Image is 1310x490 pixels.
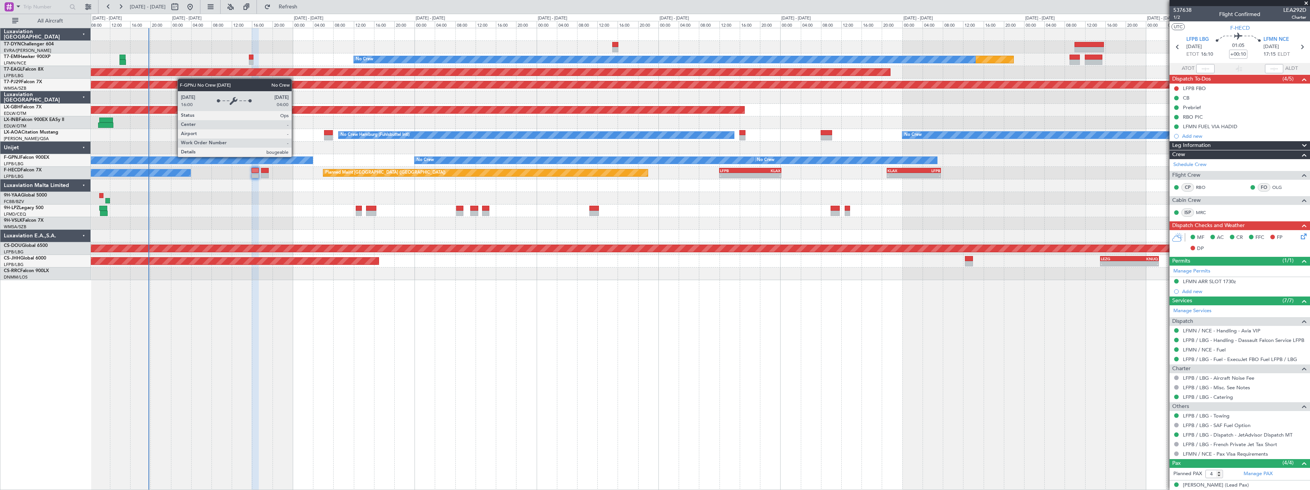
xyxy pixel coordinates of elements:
[1183,114,1203,120] div: RBO PIC
[1183,482,1249,489] div: [PERSON_NAME] (Lead Pax)
[8,15,83,27] button: All Aircraft
[1263,36,1289,44] span: LFMN NCE
[1172,75,1211,84] span: Dispatch To-Dos
[1173,470,1202,478] label: Planned PAX
[1283,14,1306,21] span: Charter
[1183,95,1189,101] div: CB
[1183,123,1237,130] div: LFMN FUEL VIA HADID
[660,15,689,22] div: [DATE] - [DATE]
[1181,208,1194,217] div: ISP
[1236,234,1243,242] span: CR
[4,73,24,79] a: LFPB/LBG
[110,21,130,28] div: 12:00
[914,173,940,178] div: -
[557,21,577,28] div: 04:00
[4,174,24,179] a: LFPB/LBG
[435,21,455,28] div: 04:00
[1201,51,1213,58] span: 16:10
[914,168,940,173] div: LFPB
[374,21,394,28] div: 16:00
[252,21,272,28] div: 16:00
[4,168,21,172] span: F-HECD
[1182,288,1306,295] div: Add new
[130,3,166,10] span: [DATE] - [DATE]
[1126,21,1146,28] div: 20:00
[1146,21,1166,28] div: 00:00
[4,67,23,72] span: T7-EAGL
[4,130,21,135] span: LX-AOA
[638,21,658,28] div: 20:00
[720,168,750,173] div: LFPB
[1283,6,1306,14] span: LEA292D
[171,21,191,28] div: 00:00
[1272,184,1289,191] a: OLG
[23,1,67,13] input: Trip Number
[1173,307,1212,315] a: Manage Services
[1085,21,1105,28] div: 12:00
[4,118,64,122] a: LX-INBFalcon 900EX EASy II
[1024,21,1044,28] div: 00:00
[781,15,811,22] div: [DATE] - [DATE]
[1183,375,1254,381] a: LFPB / LBG - Aircraft Noise Fee
[4,193,47,198] a: 9H-YAAGlobal 5000
[1278,51,1290,58] span: ELDT
[1283,297,1294,305] span: (7/7)
[4,60,26,66] a: LFMN/NCE
[923,21,943,28] div: 04:00
[1182,65,1194,73] span: ATOT
[1183,422,1250,429] a: LFPB / LBG - SAF Fuel Option
[577,21,597,28] div: 08:00
[1183,441,1277,448] a: LFPB / LBG - French Private Jet Tax Short
[1166,21,1187,28] div: 04:00
[1183,347,1226,353] a: LFMN / NCE - Fuel
[150,21,171,28] div: 20:00
[1283,75,1294,83] span: (4/5)
[1172,402,1189,411] span: Others
[821,21,841,28] div: 08:00
[1183,85,1206,92] div: LFPB FBO
[699,21,719,28] div: 08:00
[90,21,110,28] div: 08:00
[1129,256,1158,261] div: KNUQ
[1172,141,1211,150] span: Leg Information
[4,80,42,84] a: T7-PJ29Falcon 7X
[679,21,699,28] div: 04:00
[416,15,445,22] div: [DATE] - [DATE]
[1171,23,1185,30] button: UTC
[4,42,54,47] a: T7-DYNChallenger 604
[4,136,49,142] a: [PERSON_NAME]/QSA
[4,224,26,230] a: WMSA/SZB
[1196,64,1215,73] input: --:--
[882,21,902,28] div: 20:00
[4,206,19,210] span: 9H-LPZ
[4,42,21,47] span: T7-DYN
[1285,65,1298,73] span: ALDT
[92,15,122,22] div: [DATE] - [DATE]
[1244,470,1273,478] a: Manage PAX
[4,256,20,261] span: CS-JHH
[963,21,983,28] div: 12:00
[1172,171,1200,180] span: Flight Crew
[1172,257,1190,266] span: Permits
[1197,245,1204,253] span: DP
[801,21,821,28] div: 04:00
[354,21,374,28] div: 12:00
[4,249,24,255] a: LFPB/LBG
[757,155,774,166] div: No Crew
[356,54,373,65] div: No Crew
[1183,384,1250,391] a: LFPB / LBG - Misc. See Notes
[261,1,307,13] button: Refresh
[1232,42,1244,50] span: 01:05
[476,21,496,28] div: 12:00
[1255,234,1264,242] span: FFC
[4,206,44,210] a: 9H-LPZLegacy 500
[658,21,679,28] div: 00:00
[1172,297,1192,305] span: Services
[904,129,922,141] div: No Crew
[1172,221,1245,230] span: Dispatch Checks and Weather
[4,262,24,268] a: LFPB/LBG
[4,218,44,223] a: 9H-VSLKFalcon 7X
[1025,15,1055,22] div: [DATE] - [DATE]
[4,80,21,84] span: T7-PJ29
[720,173,750,178] div: -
